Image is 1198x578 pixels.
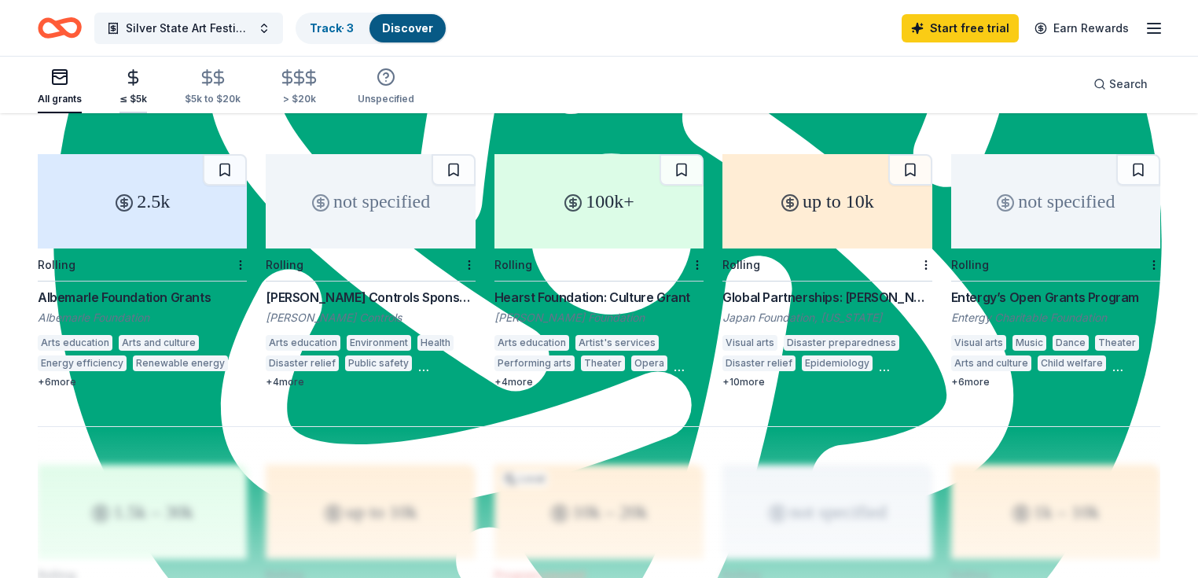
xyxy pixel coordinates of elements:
div: Energy efficiency [38,355,127,371]
div: Entergy’s Open Grants Program [951,288,1160,307]
div: Arts education [38,335,112,351]
div: Global Partnerships: [PERSON_NAME] [722,288,932,307]
div: [PERSON_NAME] Controls Sponsorship [266,288,475,307]
div: [PERSON_NAME] Foundation [494,310,704,326]
div: [PERSON_NAME] Controls [266,310,475,326]
div: > $20k [278,93,320,105]
div: up to 10k [722,154,932,249]
div: Disaster relief [722,355,796,371]
div: 100k+ [494,154,704,249]
a: 100k+RollingHearst Foundation: Culture Grant[PERSON_NAME] FoundationArts educationArtist's servic... [494,154,704,388]
div: not specified [951,154,1160,249]
div: Health [417,335,454,351]
div: + 4 more [266,376,475,388]
a: Start free trial [902,14,1019,42]
div: ≤ $5k [119,93,147,105]
button: All grants [38,61,82,113]
button: Unspecified [358,61,414,113]
div: Rolling [266,258,303,271]
div: Rolling [722,258,760,271]
div: 2.5k [38,154,247,249]
div: Public safety [345,355,412,371]
button: Track· 3Discover [296,13,447,44]
div: Renewable energy [133,355,228,371]
a: not specifiedRolling[PERSON_NAME] Controls Sponsorship[PERSON_NAME] ControlsArts educationEnviron... [266,154,475,388]
a: Earn Rewards [1025,14,1138,42]
div: Japan Foundation, [US_STATE] [722,310,932,326]
div: Performing arts [494,355,575,371]
div: All grants [38,93,82,105]
button: > $20k [278,62,320,113]
a: 2.5kRollingAlbemarle Foundation GrantsAlbemarle FoundationArts educationArts and cultureEnergy ef... [38,154,247,388]
span: Search [1109,75,1148,94]
div: Child welfare [1038,355,1106,371]
div: Arts and culture [119,335,199,351]
div: Albemarle Foundation [38,310,247,326]
div: Epidemiology [802,355,873,371]
div: Arts education [266,335,340,351]
div: Hearst Foundation: Culture Grant [494,288,704,307]
a: Discover [382,21,433,35]
a: up to 10kRollingGlobal Partnerships: [PERSON_NAME]Japan Foundation, [US_STATE]Visual artsDisaster... [722,154,932,388]
button: $5k to $20k [185,62,241,113]
div: Dance [1053,335,1089,351]
div: Disaster relief [266,355,339,371]
div: Opera [631,355,667,371]
div: + 6 more [951,376,1160,388]
div: + 6 more [38,376,247,388]
div: Unspecified [358,93,414,105]
div: Theater [581,355,625,371]
div: Rolling [494,258,532,271]
div: Disaster preparedness [784,335,899,351]
div: Artist's services [575,335,659,351]
div: $5k to $20k [185,93,241,105]
div: Arts education [494,335,569,351]
a: not specifiedRollingEntergy’s Open Grants ProgramEntergy Charitable FoundationVisual artsMusicDan... [951,154,1160,388]
button: Search [1081,68,1160,100]
div: Albemarle Foundation Grants [38,288,247,307]
a: Track· 3 [310,21,354,35]
div: Rolling [38,258,75,271]
div: Rolling [951,258,989,271]
div: + 10 more [722,376,932,388]
div: not specified [266,154,475,249]
div: Theater [1095,335,1139,351]
div: Visual arts [722,335,777,351]
div: Entergy Charitable Foundation [951,310,1160,326]
button: ≤ $5k [119,62,147,113]
a: Home [38,9,82,46]
span: Silver State Art Festival [126,19,252,38]
div: Visual arts [951,335,1006,351]
div: Environment [347,335,411,351]
div: Music [1012,335,1046,351]
div: Arts and culture [951,355,1031,371]
div: + 4 more [494,376,704,388]
button: Silver State Art Festival [94,13,283,44]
